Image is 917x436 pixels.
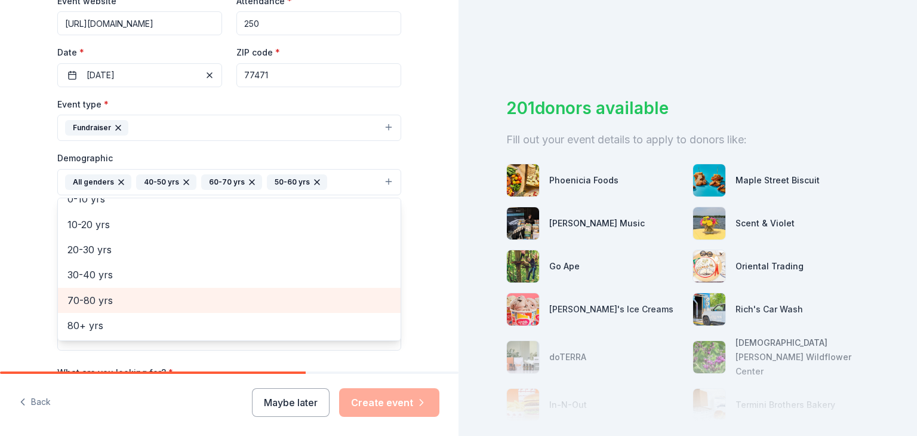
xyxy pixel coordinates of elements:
div: All genders [65,174,131,190]
span: 70-80 yrs [67,293,391,308]
div: 60-70 yrs [201,174,262,190]
span: 0-10 yrs [67,191,391,207]
span: 20-30 yrs [67,242,391,257]
span: 10-20 yrs [67,217,391,232]
button: All genders40-50 yrs60-70 yrs50-60 yrs [57,169,401,195]
div: 50-60 yrs [267,174,327,190]
span: 30-40 yrs [67,267,391,283]
span: 80+ yrs [67,318,391,333]
div: 40-50 yrs [136,174,196,190]
div: All genders40-50 yrs60-70 yrs50-60 yrs [57,198,401,341]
